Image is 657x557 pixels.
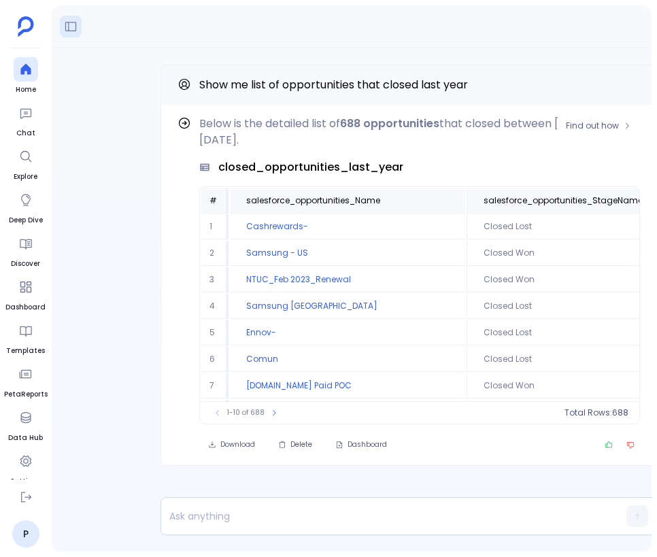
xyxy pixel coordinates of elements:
a: Settings [10,449,41,487]
a: Dashboard [5,275,46,313]
span: salesforce_opportunities_Name [246,195,380,206]
td: Samsung [GEOGRAPHIC_DATA] [230,294,465,319]
span: closed_opportunities_last_year [218,159,403,175]
td: 7 [201,373,229,399]
td: 4 [201,294,229,319]
span: Dashboard [348,440,387,450]
a: Home [14,57,38,95]
a: Explore [14,144,38,182]
td: 1 [201,214,229,239]
span: PetaReports [4,389,48,400]
a: Templates [6,318,45,356]
span: Show me list of opportunities that closed last year [199,77,468,92]
td: Cashrewards- [230,214,465,239]
td: 6 [201,347,229,372]
button: Delete [269,435,321,454]
td: Comun [230,347,465,372]
span: Data Hub [8,433,43,443]
a: Chat [14,101,38,139]
a: PetaReports [4,362,48,400]
span: Download [220,440,255,450]
a: Discover [11,231,40,269]
td: NTUC_Feb 2023_Renewal [230,267,465,292]
p: Below is the detailed list of that closed between [DATE] and [DATE]. [199,116,640,148]
span: Templates [6,345,45,356]
span: Deep Dive [9,215,43,226]
td: [DOMAIN_NAME] Paid POC [230,373,465,399]
td: 8 [201,400,229,425]
a: P [12,520,39,547]
span: Discover [11,258,40,269]
button: Download [199,435,264,454]
img: petavue logo [18,16,34,37]
span: Dashboard [5,302,46,313]
td: thoughtframeworks.com- [230,400,465,425]
span: 688 [612,407,628,418]
button: Find out how [557,116,640,136]
span: Home [14,84,38,95]
span: # [209,195,217,206]
strong: 688 opportunities [340,116,439,131]
span: Explore [14,171,38,182]
span: Total Rows: [565,407,612,418]
span: Settings [10,476,41,487]
td: 2 [201,241,229,266]
td: Samsung - US [230,241,465,266]
td: 3 [201,267,229,292]
td: 5 [201,320,229,345]
button: Dashboard [326,435,396,454]
span: 1-10 of 688 [227,407,265,418]
td: Ennov- [230,320,465,345]
a: Deep Dive [9,188,43,226]
a: Data Hub [8,405,43,443]
span: Find out how [566,120,619,131]
span: salesforce_opportunities_StageName [484,195,643,206]
span: Delete [290,440,312,450]
span: Chat [14,128,38,139]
